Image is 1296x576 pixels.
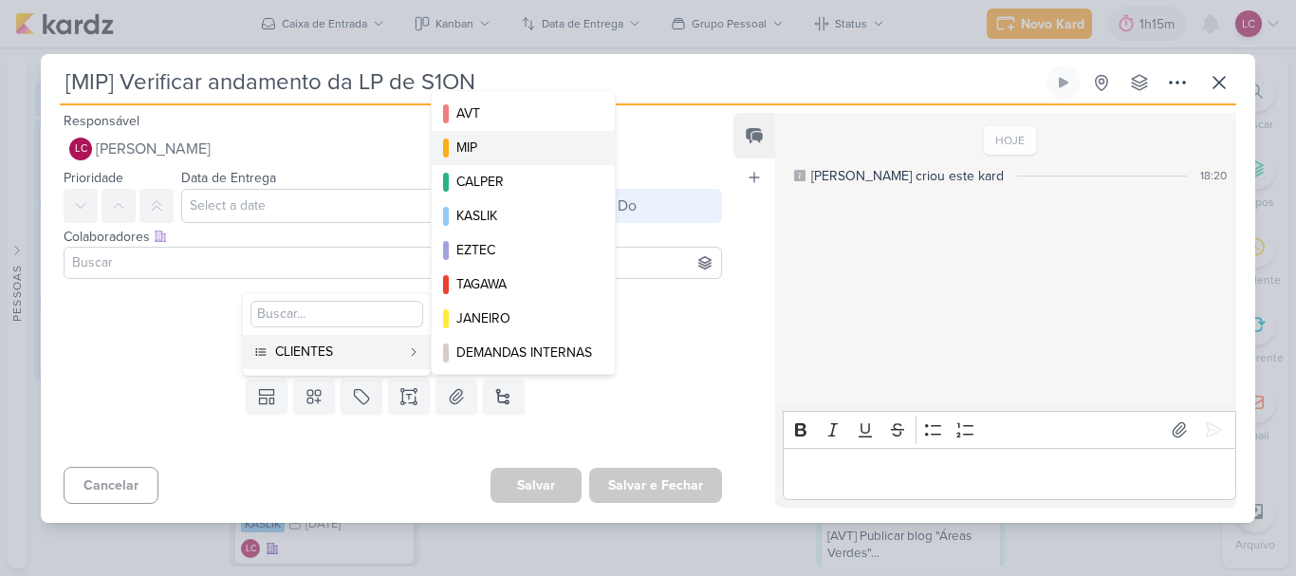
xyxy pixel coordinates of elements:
[456,172,592,192] div: CALPER
[64,227,722,247] div: Colaboradores
[456,103,592,123] div: AVT
[1200,167,1227,184] div: 18:20
[181,189,563,223] input: Select a date
[64,113,139,129] label: Responsável
[64,132,722,166] button: LC [PERSON_NAME]
[570,189,722,223] button: To Do
[275,342,400,362] div: CLIENTES
[250,301,423,327] input: Buscar...
[75,144,87,155] p: LC
[811,166,1004,186] div: [PERSON_NAME] criou este kard
[783,411,1236,448] div: Editor toolbar
[432,268,615,302] button: TAGAWA
[1056,75,1071,90] div: Ligar relógio
[456,343,592,362] div: DEMANDAS INTERNAS
[456,308,592,328] div: JANEIRO
[432,370,615,404] button: SWISS
[243,335,431,369] button: CLIENTES
[96,138,211,160] span: [PERSON_NAME]
[783,448,1236,500] div: Editor editing area: main
[68,251,717,274] input: Buscar
[456,138,592,158] div: MIP
[432,302,615,336] button: JANEIRO
[432,165,615,199] button: CALPER
[456,240,592,260] div: EZTEC
[181,170,276,186] label: Data de Entrega
[456,274,592,294] div: TAGAWA
[69,138,92,160] div: Laís Costa
[64,467,158,504] button: Cancelar
[64,325,722,347] div: Esse kard não possui nenhum item
[432,199,615,233] button: KASLIK
[60,65,1043,100] input: Kard Sem Título
[456,206,592,226] div: KASLIK
[599,195,637,217] div: To Do
[64,347,722,364] div: Adicione um item abaixo ou selecione um template
[432,233,615,268] button: EZTEC
[64,170,123,186] label: Prioridade
[432,336,615,370] button: DEMANDAS INTERNAS
[432,131,615,165] button: MIP
[432,97,615,131] button: AVT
